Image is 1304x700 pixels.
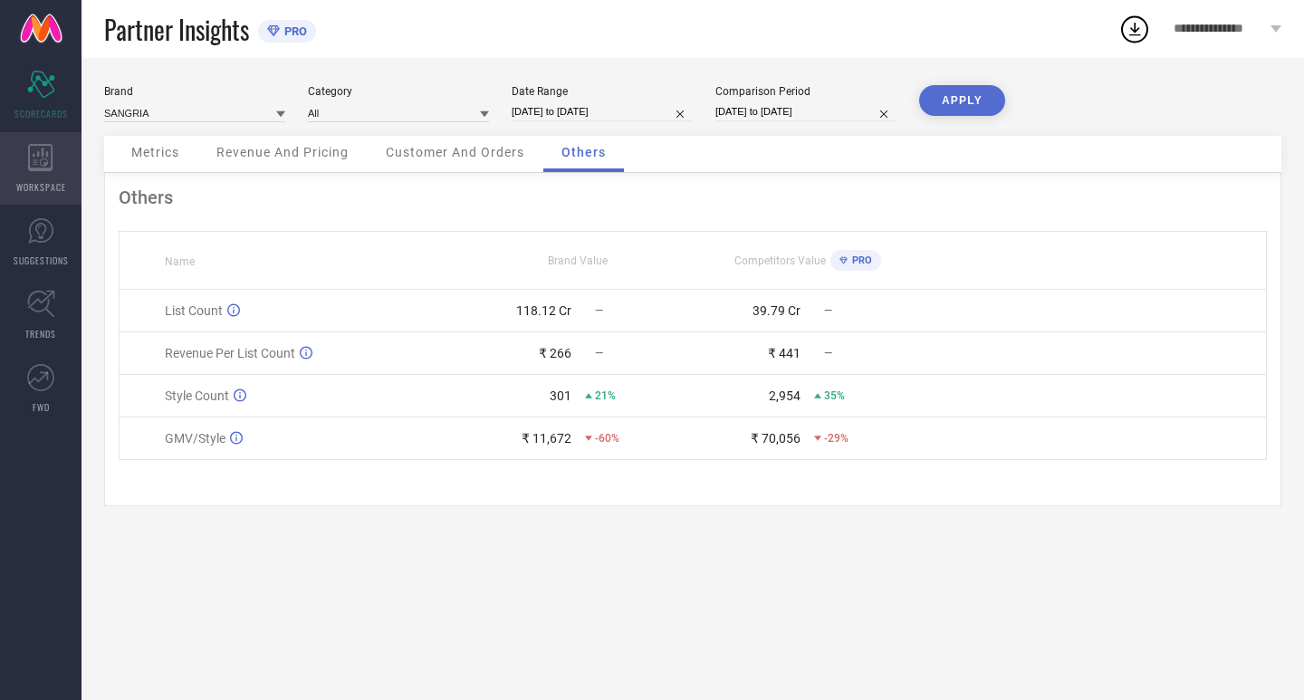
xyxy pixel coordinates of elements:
div: Date Range [512,85,693,98]
span: SCORECARDS [14,107,68,120]
span: — [824,347,832,360]
span: -29% [824,432,849,445]
span: Name [165,255,195,268]
span: -60% [595,432,619,445]
span: Others [561,145,606,159]
input: Select date range [512,102,693,121]
div: ₹ 266 [539,346,571,360]
div: ₹ 11,672 [522,431,571,446]
button: APPLY [919,85,1005,116]
span: PRO [848,254,872,266]
span: 35% [824,389,845,402]
span: TRENDS [25,327,56,340]
div: Others [119,187,1267,208]
span: — [595,304,603,317]
span: Brand Value [548,254,608,267]
span: Metrics [131,145,179,159]
span: PRO [280,24,307,38]
input: Select comparison period [715,102,896,121]
div: Comparison Period [715,85,896,98]
span: 21% [595,389,616,402]
div: 118.12 Cr [516,303,571,318]
div: Category [308,85,489,98]
div: ₹ 70,056 [751,431,801,446]
span: GMV/Style [165,431,225,446]
div: ₹ 441 [768,346,801,360]
span: Style Count [165,388,229,403]
span: — [595,347,603,360]
div: 301 [550,388,571,403]
span: WORKSPACE [16,180,66,194]
span: Customer And Orders [386,145,524,159]
span: SUGGESTIONS [14,254,69,267]
div: Brand [104,85,285,98]
span: Competitors Value [734,254,826,267]
span: — [824,304,832,317]
span: FWD [33,400,50,414]
span: List Count [165,303,223,318]
div: 39.79 Cr [753,303,801,318]
div: Open download list [1118,13,1151,45]
span: Revenue Per List Count [165,346,295,360]
span: Revenue And Pricing [216,145,349,159]
span: Partner Insights [104,11,249,48]
div: 2,954 [769,388,801,403]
